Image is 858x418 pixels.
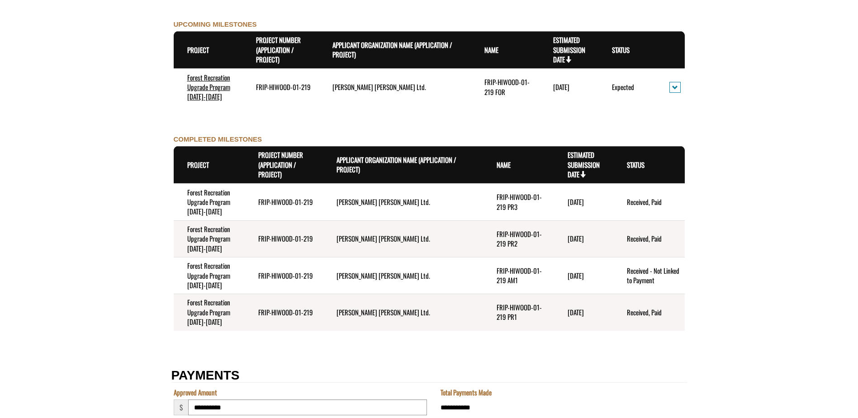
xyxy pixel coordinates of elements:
[245,257,323,294] td: FRIP-HIWOOD-01-219
[483,294,554,331] td: FRIP-HIWOOD-01-219 PR1
[323,294,483,331] td: West Fraser Mills Ltd.
[323,220,483,257] td: West Fraser Mills Ltd.
[568,233,584,243] time: [DATE]
[174,294,245,331] td: Forest Recreation Upgrade Program 2021-2025
[483,257,554,294] td: FRIP-HIWOOD-01-219 AM1
[554,294,613,331] td: 5/15/2021
[627,160,645,170] a: Status
[174,134,262,144] label: COMPLETED MILESTONES
[553,82,569,92] time: [DATE]
[2,31,72,40] label: Final Reporting Template File
[553,35,585,64] a: Estimated Submission Date
[484,45,498,55] a: Name
[483,184,554,221] td: FRIP-HIWOOD-01-219 PR3
[174,399,188,415] span: $
[332,40,452,59] a: Applicant Organization Name (Application / Project)
[187,72,230,102] a: Forest Recreation Upgrade Program [DATE]-[DATE]
[2,72,9,82] div: ---
[245,220,323,257] td: FRIP-HIWOOD-01-219
[554,184,613,221] td: 3/1/2025
[245,294,323,331] td: FRIP-HIWOOD-01-219
[554,220,613,257] td: 6/28/2024
[174,69,242,105] td: Forest Recreation Upgrade Program 2021-2025
[245,184,323,221] td: FRIP-HIWOOD-01-219
[258,150,303,179] a: Project Number (Application / Project)
[174,184,245,221] td: Forest Recreation Upgrade Program 2021-2025
[2,10,95,20] a: FRIP Progress Report - Template .docx
[497,160,511,170] a: Name
[656,32,684,69] th: Actions
[337,155,456,174] a: Applicant Organization Name (Application / Project)
[612,45,630,55] a: Status
[242,69,319,105] td: FRIP-HIWOOD-01-219
[568,307,584,317] time: [DATE]
[174,220,245,257] td: Forest Recreation Upgrade Program 2021-2025
[568,197,584,207] time: [DATE]
[483,220,554,257] td: FRIP-HIWOOD-01-219 PR2
[174,388,217,397] label: Approved Amount
[598,69,656,105] td: Expected
[187,160,209,170] a: Project
[319,69,471,105] td: West Fraser Mills Ltd.
[568,150,600,179] a: Estimated Submission Date
[613,220,684,257] td: Received, Paid
[613,257,684,294] td: Received - Not Linked to Payment
[471,69,540,105] td: FRIP-HIWOOD-01-219 FOR
[323,257,483,294] td: West Fraser Mills Ltd.
[540,69,598,105] td: 3/1/2026
[441,388,492,397] label: Total Payments Made
[171,369,687,383] h2: PAYMENTS
[174,19,257,29] label: UPCOMING MILESTONES
[323,184,483,221] td: West Fraser Mills Ltd.
[568,271,584,280] time: [DATE]
[613,184,684,221] td: Received, Paid
[613,294,684,331] td: Received, Paid
[2,62,53,71] label: File field for users to download amendment request template
[256,35,301,64] a: Project Number (Application / Project)
[554,257,613,294] td: 6/21/2024
[656,69,684,105] td: action menu
[669,82,681,93] button: action menu
[2,41,84,51] a: FRIP Final Report - Template.docx
[187,45,209,55] a: Project
[174,257,245,294] td: Forest Recreation Upgrade Program 2021-2025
